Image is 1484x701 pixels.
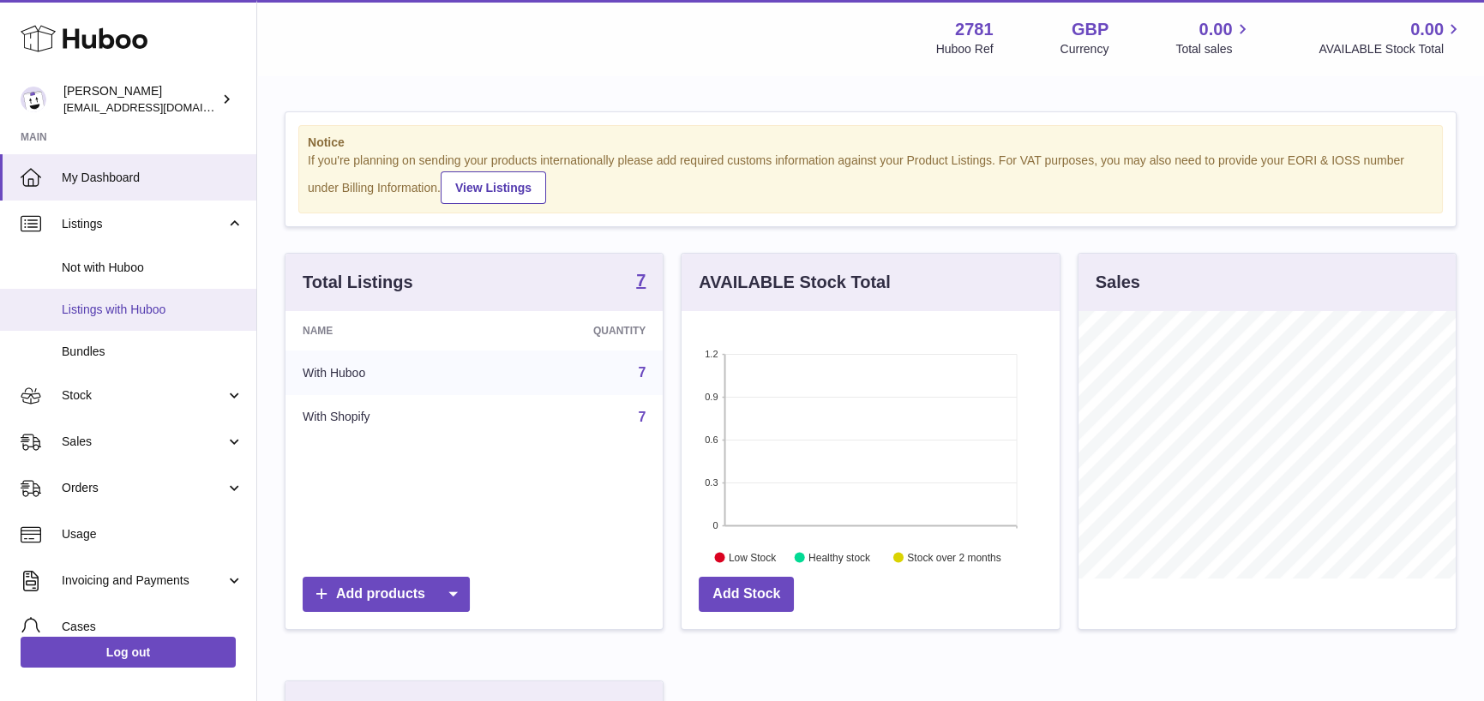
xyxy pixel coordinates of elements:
[62,572,225,589] span: Invoicing and Payments
[1319,18,1463,57] a: 0.00 AVAILABLE Stock Total
[1175,41,1252,57] span: Total sales
[699,577,794,612] a: Add Stock
[706,434,718,445] text: 0.6
[1199,18,1233,41] span: 0.00
[1072,18,1108,41] strong: GBP
[63,83,218,116] div: [PERSON_NAME]
[489,311,663,350] th: Quantity
[62,216,225,232] span: Listings
[636,272,646,289] strong: 7
[936,41,994,57] div: Huboo Ref
[699,271,890,294] h3: AVAILABLE Stock Total
[808,551,871,563] text: Healthy stock
[303,271,413,294] h3: Total Listings
[21,87,46,112] img: internalAdmin-2781@internal.huboo.com
[285,311,489,350] th: Name
[908,551,1001,563] text: Stock over 2 months
[62,480,225,496] span: Orders
[1410,18,1444,41] span: 0.00
[63,100,252,114] span: [EMAIL_ADDRESS][DOMAIN_NAME]
[955,18,994,41] strong: 2781
[1319,41,1463,57] span: AVAILABLE Stock Total
[638,365,646,380] a: 7
[62,344,243,360] span: Bundles
[21,637,236,668] a: Log out
[308,153,1433,204] div: If you're planning on sending your products internationally please add required customs informati...
[1060,41,1109,57] div: Currency
[1175,18,1252,57] a: 0.00 Total sales
[636,272,646,292] a: 7
[303,577,470,612] a: Add products
[706,392,718,402] text: 0.9
[62,260,243,276] span: Not with Huboo
[441,171,546,204] a: View Listings
[62,619,243,635] span: Cases
[62,526,243,542] span: Usage
[713,520,718,530] text: 0
[308,135,1433,151] strong: Notice
[1096,271,1140,294] h3: Sales
[62,434,225,450] span: Sales
[285,350,489,395] td: With Huboo
[62,170,243,186] span: My Dashboard
[729,551,777,563] text: Low Stock
[706,349,718,359] text: 1.2
[638,410,646,424] a: 7
[62,302,243,318] span: Listings with Huboo
[285,395,489,440] td: With Shopify
[62,387,225,404] span: Stock
[706,477,718,488] text: 0.3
